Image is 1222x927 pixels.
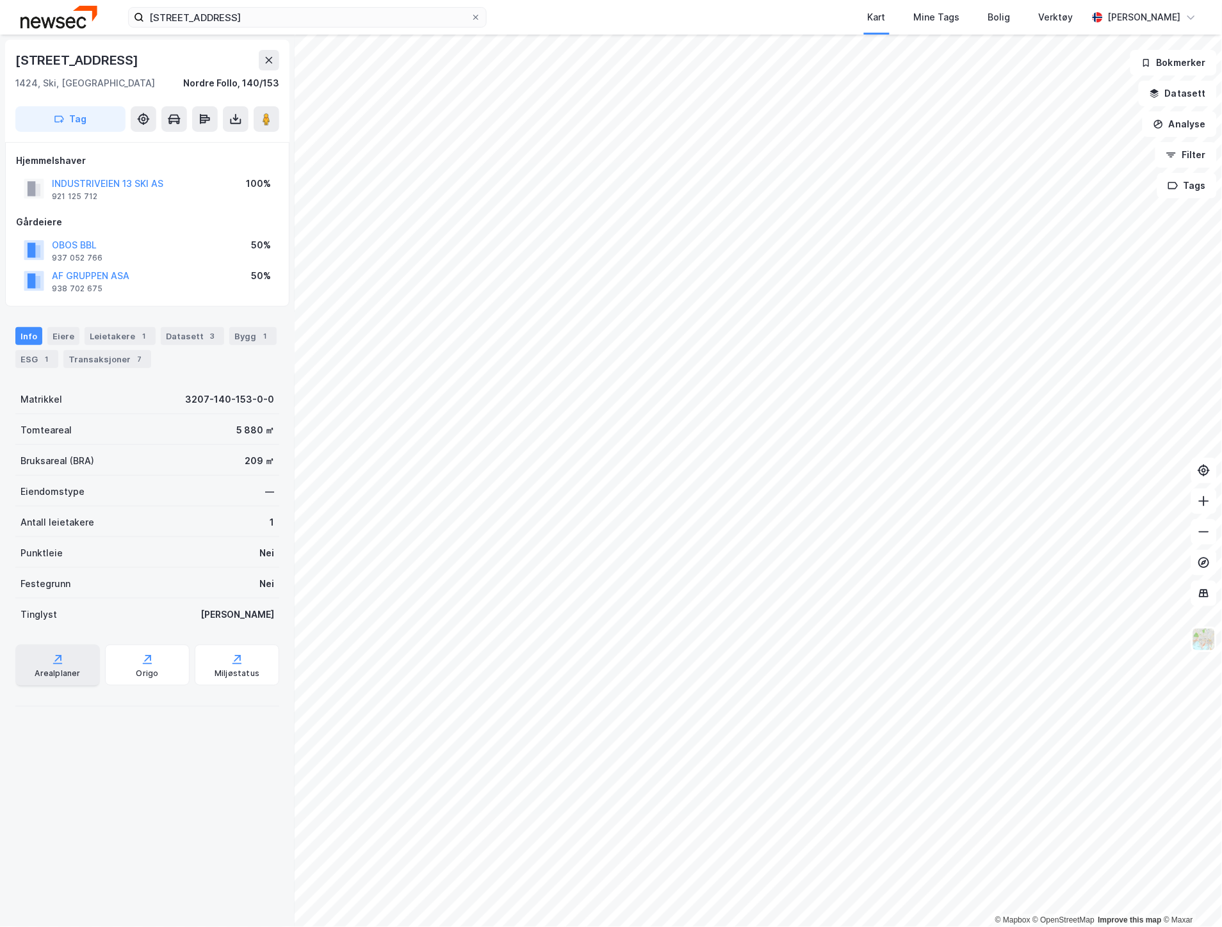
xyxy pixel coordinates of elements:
div: Tomteareal [20,423,72,438]
div: Punktleie [20,545,63,561]
div: Matrikkel [20,392,62,407]
input: Søk på adresse, matrikkel, gårdeiere, leietakere eller personer [144,8,471,27]
div: Kontrollprogram for chat [1158,866,1222,927]
div: Arealplaner [35,668,80,679]
div: Info [15,327,42,345]
div: 1424, Ski, [GEOGRAPHIC_DATA] [15,76,155,91]
div: 937 052 766 [52,253,102,263]
div: Verktøy [1039,10,1073,25]
div: Hjemmelshaver [16,153,279,168]
div: Eiere [47,327,79,345]
div: Origo [136,668,159,679]
div: Bolig [988,10,1011,25]
div: Nei [259,576,274,592]
div: Antall leietakere [20,515,94,530]
div: Mine Tags [914,10,960,25]
div: Kart [868,10,886,25]
a: Improve this map [1098,916,1162,925]
div: ESG [15,350,58,368]
div: [PERSON_NAME] [1108,10,1181,25]
div: 1 [270,515,274,530]
div: 1 [138,330,151,343]
div: Gårdeiere [16,214,279,230]
div: 50% [251,238,271,253]
div: 3207-140-153-0-0 [185,392,274,407]
div: 1 [259,330,272,343]
img: Z [1192,627,1216,652]
button: Bokmerker [1130,50,1217,76]
div: Transaksjoner [63,350,151,368]
div: — [265,484,274,499]
div: 1 [40,353,53,366]
button: Analyse [1143,111,1217,137]
div: 3 [206,330,219,343]
div: 938 702 675 [52,284,102,294]
img: newsec-logo.f6e21ccffca1b3a03d2d.png [20,6,97,28]
div: Tinglyst [20,607,57,622]
div: Festegrunn [20,576,70,592]
div: Leietakere [85,327,156,345]
div: 7 [133,353,146,366]
div: Miljøstatus [215,668,259,679]
div: Nordre Follo, 140/153 [183,76,279,91]
div: 50% [251,268,271,284]
button: Tags [1157,173,1217,198]
button: Datasett [1139,81,1217,106]
a: OpenStreetMap [1033,916,1095,925]
div: 921 125 712 [52,191,97,202]
iframe: Chat Widget [1158,866,1222,927]
div: Nei [259,545,274,561]
button: Tag [15,106,126,132]
div: Bruksareal (BRA) [20,453,94,469]
div: 5 880 ㎡ [236,423,274,438]
div: Bygg [229,327,277,345]
div: Eiendomstype [20,484,85,499]
div: 100% [246,176,271,191]
div: [STREET_ADDRESS] [15,50,141,70]
div: [PERSON_NAME] [200,607,274,622]
a: Mapbox [995,916,1031,925]
div: Datasett [161,327,224,345]
div: 209 ㎡ [245,453,274,469]
button: Filter [1155,142,1217,168]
